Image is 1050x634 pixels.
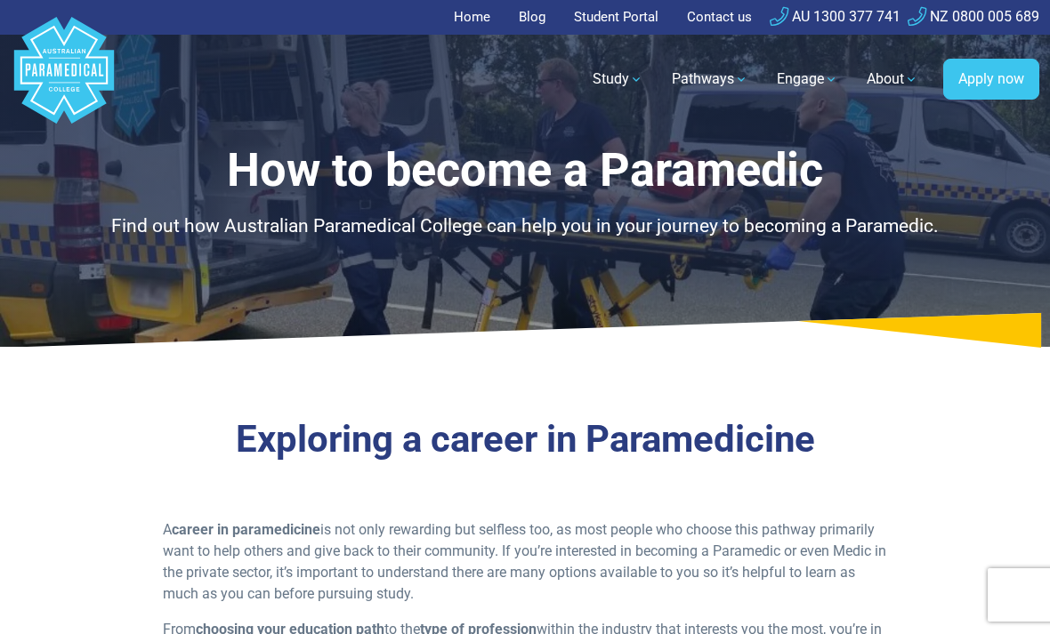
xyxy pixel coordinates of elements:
[88,417,963,461] h2: Exploring a career in Paramedicine
[172,521,320,538] strong: career in paramedicine
[163,519,888,605] p: A is not only rewarding but selfless too, as most people who choose this pathway primarily want t...
[582,54,654,104] a: Study
[11,35,117,124] a: Australian Paramedical College
[908,8,1039,25] a: NZ 0800 005 689
[856,54,929,104] a: About
[661,54,759,104] a: Pathways
[943,59,1039,100] a: Apply now
[770,8,901,25] a: AU 1300 377 741
[88,213,963,240] p: Find out how Australian Paramedical College can help you in your journey to becoming a Paramedic.
[88,142,963,198] h1: How to become a Paramedic
[766,54,849,104] a: Engage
